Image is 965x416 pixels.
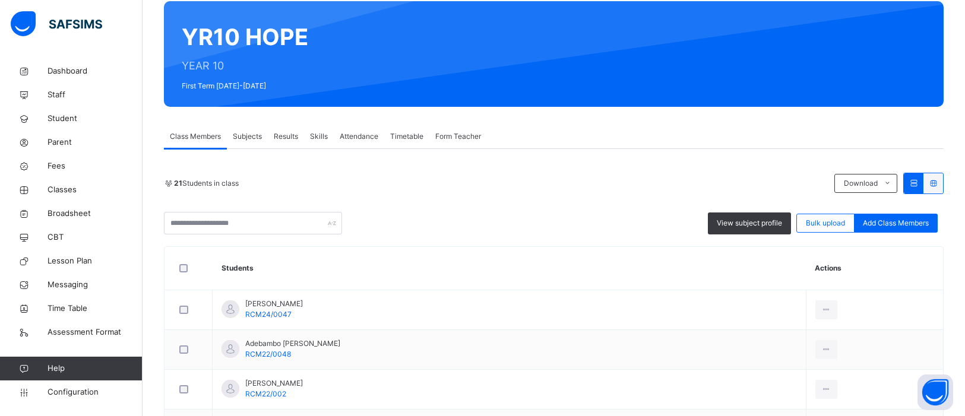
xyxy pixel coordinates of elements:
[11,11,102,36] img: safsims
[245,389,286,398] span: RCM22/002
[48,326,143,338] span: Assessment Format
[48,255,143,267] span: Lesson Plan
[174,179,182,188] b: 21
[310,131,328,142] span: Skills
[245,338,340,349] span: Adebambo [PERSON_NAME]
[806,218,845,228] span: Bulk upload
[213,247,806,290] th: Students
[233,131,262,142] span: Subjects
[48,65,143,77] span: Dashboard
[48,89,143,101] span: Staff
[48,136,143,148] span: Parent
[340,131,378,142] span: Attendance
[917,374,953,410] button: Open asap
[806,247,943,290] th: Actions
[48,160,143,172] span: Fees
[170,131,221,142] span: Class Members
[245,298,303,309] span: [PERSON_NAME]
[48,113,143,125] span: Student
[390,131,423,142] span: Timetable
[48,363,142,374] span: Help
[245,350,291,358] span: RCM22/0048
[48,303,143,315] span: Time Table
[844,178,878,189] span: Download
[274,131,298,142] span: Results
[48,279,143,291] span: Messaging
[48,386,142,398] span: Configuration
[48,208,143,220] span: Broadsheet
[48,231,143,243] span: CBT
[435,131,481,142] span: Form Teacher
[863,218,929,228] span: Add Class Members
[174,178,239,189] span: Students in class
[717,218,782,228] span: View subject profile
[245,378,303,389] span: [PERSON_NAME]
[245,310,292,319] span: RCM24/0047
[48,184,143,196] span: Classes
